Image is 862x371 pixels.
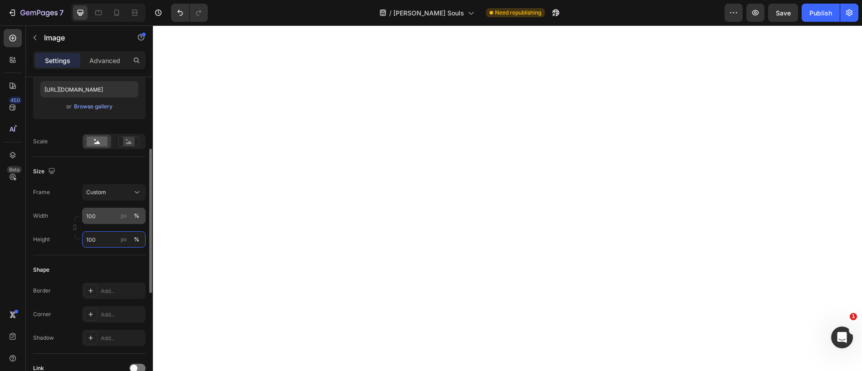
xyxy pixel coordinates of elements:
[82,231,146,248] input: px%
[33,188,50,196] label: Frame
[33,310,51,318] div: Corner
[118,210,129,221] button: %
[768,4,798,22] button: Save
[802,4,840,22] button: Publish
[33,334,54,342] div: Shadow
[86,188,106,196] span: Custom
[89,56,120,65] p: Advanced
[82,208,146,224] input: px%
[73,102,113,111] button: Browse gallery
[4,4,68,22] button: 7
[495,9,541,17] span: Need republishing
[776,9,791,17] span: Save
[101,287,143,295] div: Add...
[118,234,129,245] button: %
[33,235,50,244] label: Height
[59,7,64,18] p: 7
[40,81,138,98] input: https://example.com/image.jpg
[9,97,22,104] div: 450
[101,334,143,342] div: Add...
[393,8,464,18] span: [PERSON_NAME] Souls
[33,166,57,178] div: Size
[134,212,139,220] div: %
[131,234,142,245] button: px
[809,8,832,18] div: Publish
[44,32,121,43] p: Image
[45,56,70,65] p: Settings
[389,8,392,18] span: /
[74,103,113,111] div: Browse gallery
[33,137,48,146] div: Scale
[831,327,853,348] iframe: Intercom live chat
[121,212,127,220] div: px
[33,287,51,295] div: Border
[121,235,127,244] div: px
[66,101,72,112] span: or
[850,313,857,320] span: 1
[82,184,146,200] button: Custom
[131,210,142,221] button: px
[101,311,143,319] div: Add...
[153,25,862,371] iframe: Design area
[33,266,49,274] div: Shape
[7,166,22,173] div: Beta
[171,4,208,22] div: Undo/Redo
[134,235,139,244] div: %
[33,212,48,220] label: Width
